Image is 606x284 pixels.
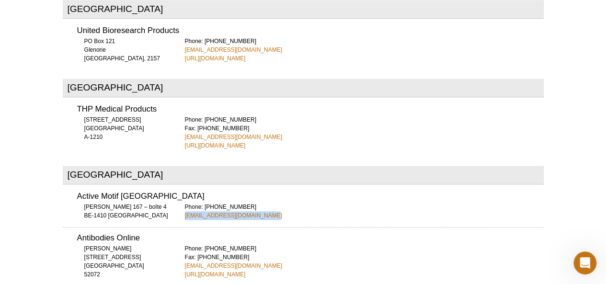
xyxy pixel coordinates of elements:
[77,37,173,63] div: PO Box 121 Glenorie [GEOGRAPHIC_DATA], 2157
[77,105,544,114] h3: THP Medical Products
[185,115,544,150] div: Phone: [PHONE_NUMBER] Fax: [PHONE_NUMBER]
[185,203,544,220] div: Phone: [PHONE_NUMBER]
[185,141,246,150] a: [URL][DOMAIN_NAME]
[77,193,544,201] h3: Active Motif [GEOGRAPHIC_DATA]
[185,54,246,63] a: [URL][DOMAIN_NAME]
[185,133,282,141] a: [EMAIL_ADDRESS][DOMAIN_NAME]
[185,270,246,279] a: [URL][DOMAIN_NAME]
[77,203,173,220] div: [PERSON_NAME] 167 – boîte 4 BE-1410 [GEOGRAPHIC_DATA]
[185,37,544,63] div: Phone: [PHONE_NUMBER]
[63,79,544,97] h2: [GEOGRAPHIC_DATA]
[77,115,173,141] div: [STREET_ADDRESS] [GEOGRAPHIC_DATA] A-1210
[185,244,544,279] div: Phone: [PHONE_NUMBER] Fax: [PHONE_NUMBER]
[185,45,282,54] a: [EMAIL_ADDRESS][DOMAIN_NAME]
[77,27,544,35] h3: United Bioresearch Products
[77,244,173,279] div: [PERSON_NAME][STREET_ADDRESS] [GEOGRAPHIC_DATA] 52072
[77,234,544,242] h3: Antibodies Online
[185,261,282,270] a: [EMAIL_ADDRESS][DOMAIN_NAME]
[185,211,282,220] a: [EMAIL_ADDRESS][DOMAIN_NAME]
[63,166,544,184] h2: [GEOGRAPHIC_DATA]
[573,251,596,274] iframe: Intercom live chat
